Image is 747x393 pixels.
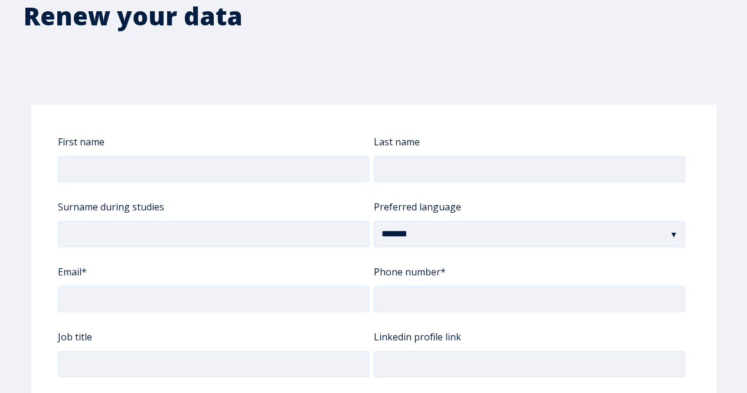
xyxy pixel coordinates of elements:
span: Phone number [374,262,441,282]
span: Email [58,262,81,282]
span: Preferred language [374,197,461,217]
span: First name [58,132,105,152]
span: Surname during studies [58,197,164,217]
span: Job title [58,327,92,347]
span: Last name [374,132,420,152]
span: Linkedin profile link [374,327,461,347]
h2: Renew your data [24,1,723,32]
